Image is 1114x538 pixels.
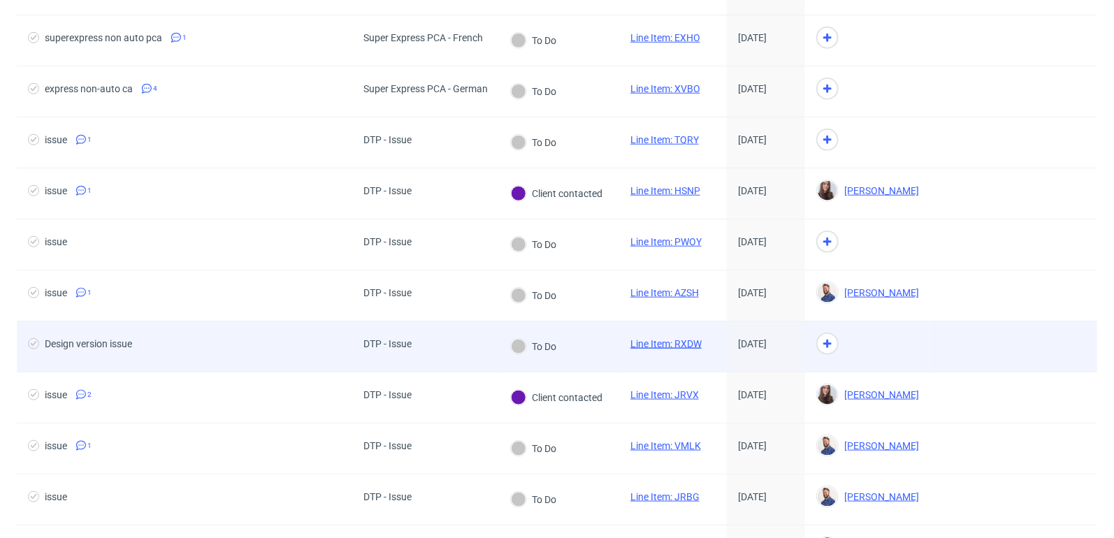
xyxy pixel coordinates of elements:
[87,287,92,298] span: 1
[87,440,92,451] span: 1
[630,134,699,145] a: Line Item: TQRY
[818,181,837,201] img: Sandra Beśka
[45,287,67,298] div: issue
[738,185,767,196] span: [DATE]
[363,491,412,502] div: DTP - Issue
[511,135,556,150] div: To Do
[45,32,162,43] div: superexpress non auto pca
[818,436,837,456] img: Michał Rachański
[839,389,919,400] span: [PERSON_NAME]
[630,83,700,94] a: Line Item: XVBO
[45,185,67,196] div: issue
[45,83,133,94] div: express non-auto ca
[630,440,701,451] a: Line Item: VMLK
[839,287,919,298] span: [PERSON_NAME]
[630,185,700,196] a: Line Item: HSNP
[511,33,556,48] div: To Do
[363,287,412,298] div: DTP - Issue
[87,389,92,400] span: 2
[738,338,767,349] span: [DATE]
[153,83,157,94] span: 4
[363,236,412,247] div: DTP - Issue
[630,287,699,298] a: Line Item: AZSH
[363,440,412,451] div: DTP - Issue
[87,185,92,196] span: 1
[182,32,187,43] span: 1
[363,32,483,43] div: Super Express PCA - French
[511,237,556,252] div: To Do
[738,287,767,298] span: [DATE]
[818,487,837,507] img: Michał Rachański
[818,385,837,405] img: Sandra Beśka
[363,338,412,349] div: DTP - Issue
[818,283,837,303] img: Michał Rachański
[363,83,488,94] div: Super Express PCA - German
[839,440,919,451] span: [PERSON_NAME]
[45,236,67,247] div: issue
[87,134,92,145] span: 1
[630,491,700,502] a: Line Item: JRBG
[738,83,767,94] span: [DATE]
[630,236,702,247] a: Line Item: PWOY
[45,491,67,502] div: issue
[511,339,556,354] div: To Do
[511,492,556,507] div: To Do
[511,441,556,456] div: To Do
[738,389,767,400] span: [DATE]
[738,440,767,451] span: [DATE]
[839,185,919,196] span: [PERSON_NAME]
[511,390,602,405] div: Client contacted
[363,134,412,145] div: DTP - Issue
[45,338,132,349] div: Design version issue
[363,185,412,196] div: DTP - Issue
[738,32,767,43] span: [DATE]
[363,389,412,400] div: DTP - Issue
[511,288,556,303] div: To Do
[511,186,602,201] div: Client contacted
[630,32,700,43] a: Line Item: EXHO
[45,440,67,451] div: issue
[839,491,919,502] span: [PERSON_NAME]
[45,389,67,400] div: issue
[738,491,767,502] span: [DATE]
[738,236,767,247] span: [DATE]
[630,389,699,400] a: Line Item: JRVX
[738,134,767,145] span: [DATE]
[45,134,67,145] div: issue
[511,84,556,99] div: To Do
[630,338,702,349] a: Line Item: RXDW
